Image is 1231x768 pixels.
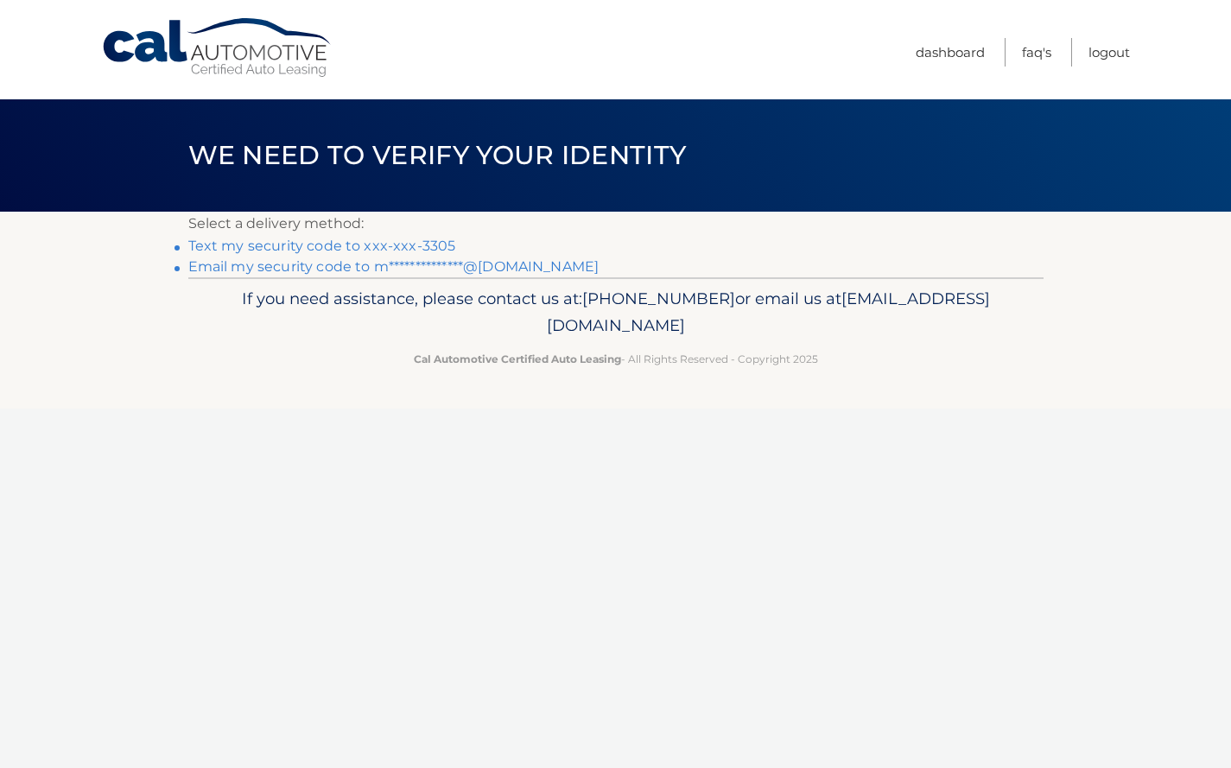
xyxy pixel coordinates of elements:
[1088,38,1130,67] a: Logout
[200,350,1032,368] p: - All Rights Reserved - Copyright 2025
[101,17,334,79] a: Cal Automotive
[188,139,687,171] span: We need to verify your identity
[188,212,1044,236] p: Select a delivery method:
[1022,38,1051,67] a: FAQ's
[582,289,735,308] span: [PHONE_NUMBER]
[414,352,621,365] strong: Cal Automotive Certified Auto Leasing
[916,38,985,67] a: Dashboard
[188,238,456,254] a: Text my security code to xxx-xxx-3305
[200,285,1032,340] p: If you need assistance, please contact us at: or email us at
